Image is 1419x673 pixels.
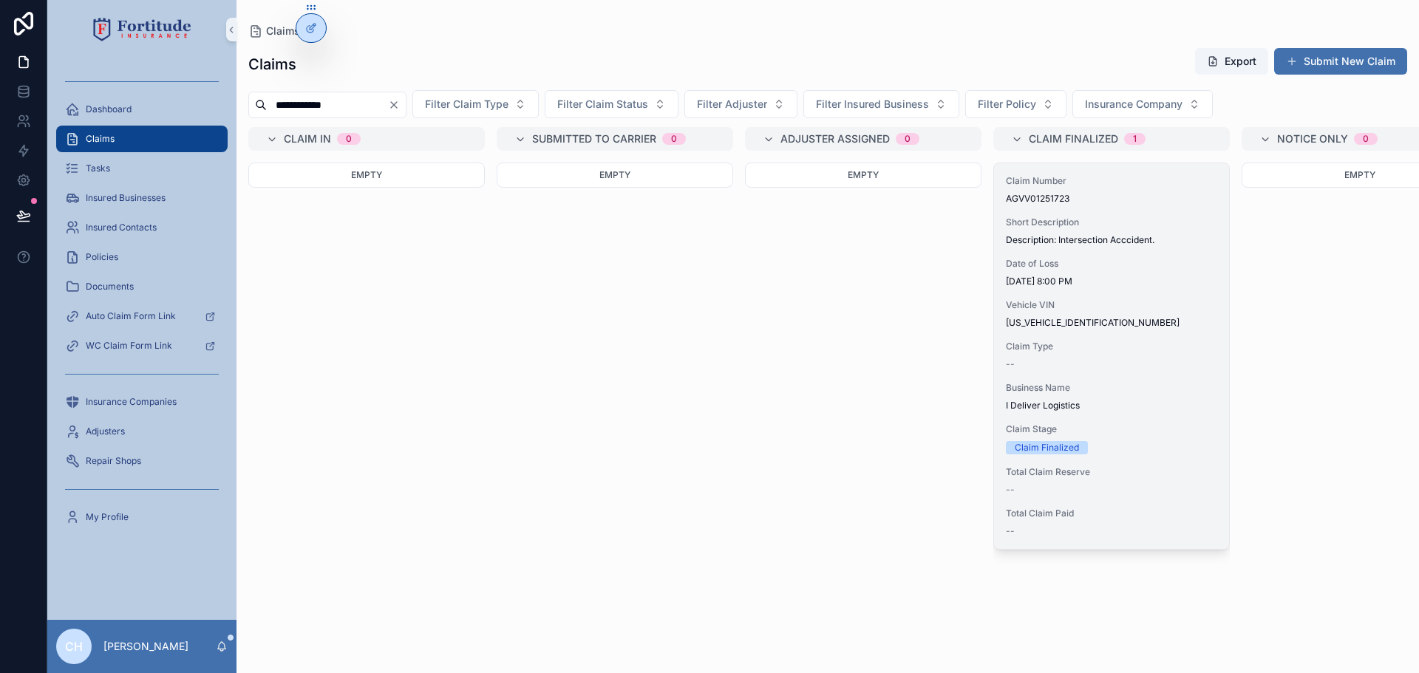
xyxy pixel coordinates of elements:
[86,426,125,437] span: Adjusters
[1006,175,1217,187] span: Claim Number
[56,418,228,445] a: Adjusters
[1195,48,1268,75] button: Export
[1006,400,1217,411] span: I Deliver Logistics
[1006,341,1217,352] span: Claim Type
[1006,234,1217,246] span: Description: Intersection Acccident.
[266,24,300,38] span: Claims
[351,169,382,180] span: Empty
[1085,97,1182,112] span: Insurance Company
[1015,441,1079,454] div: Claim Finalized
[545,90,678,118] button: Select Button
[86,133,115,145] span: Claims
[56,96,228,123] a: Dashboard
[1006,258,1217,270] span: Date of Loss
[803,90,959,118] button: Select Button
[56,185,228,211] a: Insured Businesses
[780,131,890,146] span: Adjuster Assigned
[56,504,228,530] a: My Profile
[1006,466,1217,478] span: Total Claim Reserve
[1006,193,1217,205] span: AGVV01251723
[86,103,132,115] span: Dashboard
[56,214,228,241] a: Insured Contacts
[1006,299,1217,311] span: Vehicle VIN
[905,133,911,145] div: 0
[1006,216,1217,228] span: Short Description
[1006,276,1217,287] span: [DATE] 8:00 PM
[1006,382,1217,394] span: Business Name
[848,169,879,180] span: Empty
[56,303,228,329] a: Auto Claim Form Link
[56,273,228,300] a: Documents
[86,281,134,293] span: Documents
[86,251,118,263] span: Policies
[1006,423,1217,435] span: Claim Stage
[86,340,172,352] span: WC Claim Form Link
[86,192,166,204] span: Insured Businesses
[1006,508,1217,519] span: Total Claim Paid
[56,155,228,182] a: Tasks
[1006,484,1015,496] span: --
[697,97,767,112] span: Filter Adjuster
[86,163,110,174] span: Tasks
[965,90,1066,118] button: Select Button
[1133,133,1137,145] div: 1
[388,99,406,111] button: Clear
[1363,133,1369,145] div: 0
[56,448,228,474] a: Repair Shops
[978,97,1036,112] span: Filter Policy
[86,310,176,322] span: Auto Claim Form Link
[65,638,83,655] span: CH
[103,639,188,654] p: [PERSON_NAME]
[557,97,648,112] span: Filter Claim Status
[346,133,352,145] div: 0
[816,97,929,112] span: Filter Insured Business
[248,54,296,75] h1: Claims
[56,389,228,415] a: Insurance Companies
[86,222,157,233] span: Insured Contacts
[284,131,331,146] span: Claim In
[56,332,228,359] a: WC Claim Form Link
[993,163,1230,550] a: Claim NumberAGVV01251723Short DescriptionDescription: Intersection Acccident.Date of Loss[DATE] 8...
[93,18,191,41] img: App logo
[47,59,236,550] div: scrollable content
[1006,317,1217,329] span: [US_VEHICLE_IDENTIFICATION_NUMBER]
[248,24,300,38] a: Claims
[1006,525,1015,537] span: --
[86,511,129,523] span: My Profile
[684,90,797,118] button: Select Button
[1344,169,1375,180] span: Empty
[56,244,228,270] a: Policies
[532,131,656,146] span: Submitted to Carrier
[671,133,677,145] div: 0
[86,455,141,467] span: Repair Shops
[86,396,177,408] span: Insurance Companies
[1274,48,1407,75] button: Submit New Claim
[56,126,228,152] a: Claims
[425,97,508,112] span: Filter Claim Type
[1029,131,1118,146] span: Claim Finalized
[1072,90,1213,118] button: Select Button
[412,90,539,118] button: Select Button
[1277,131,1348,146] span: Notice Only
[1006,358,1015,370] span: --
[599,169,630,180] span: Empty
